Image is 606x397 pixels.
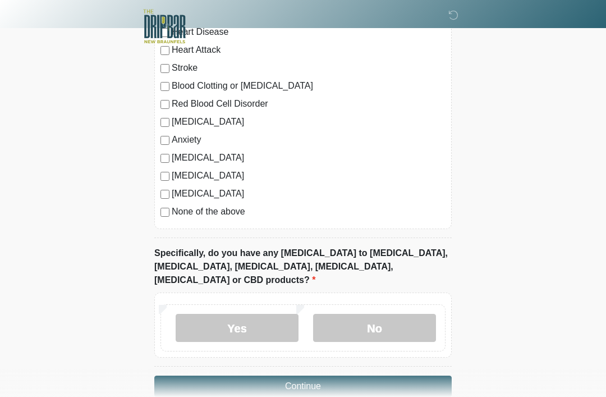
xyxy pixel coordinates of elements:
label: Blood Clotting or [MEDICAL_DATA] [172,79,446,93]
input: Blood Clotting or [MEDICAL_DATA] [160,82,169,91]
label: [MEDICAL_DATA] [172,151,446,165]
input: [MEDICAL_DATA] [160,172,169,181]
input: Stroke [160,64,169,73]
label: Specifically, do you have any [MEDICAL_DATA] to [MEDICAL_DATA], [MEDICAL_DATA], [MEDICAL_DATA], [... [154,247,452,287]
label: Yes [176,314,299,342]
input: Anxiety [160,136,169,145]
label: None of the above [172,205,446,218]
label: [MEDICAL_DATA] [172,169,446,182]
label: Stroke [172,61,446,75]
img: The DRIPBaR - New Braunfels Logo [143,8,186,45]
input: [MEDICAL_DATA] [160,118,169,127]
input: [MEDICAL_DATA] [160,154,169,163]
label: Anxiety [172,133,446,147]
label: [MEDICAL_DATA] [172,187,446,200]
input: Red Blood Cell Disorder [160,100,169,109]
input: [MEDICAL_DATA] [160,190,169,199]
label: Red Blood Cell Disorder [172,97,446,111]
label: No [313,314,436,342]
label: [MEDICAL_DATA] [172,115,446,129]
input: None of the above [160,208,169,217]
button: Continue [154,376,452,397]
